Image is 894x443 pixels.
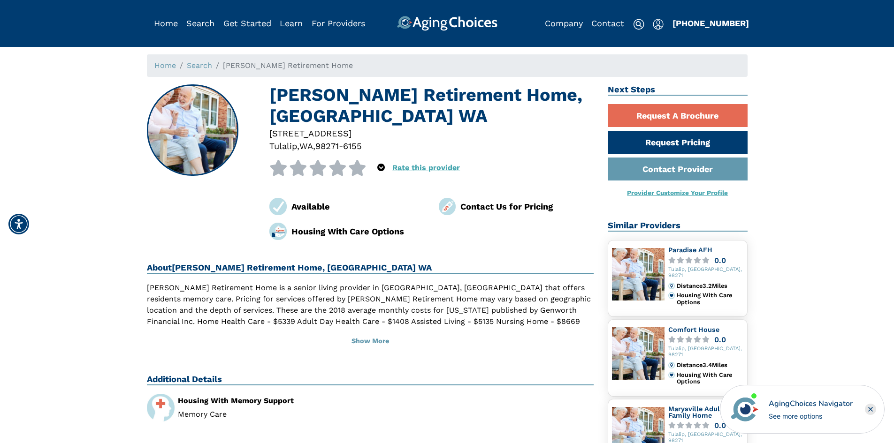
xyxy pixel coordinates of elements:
[668,362,675,368] img: distance.svg
[178,411,363,418] li: Memory Care
[186,16,214,31] div: Popover trigger
[633,19,644,30] img: search-icon.svg
[627,189,728,196] a: Provider Customize Your Profile
[312,18,365,28] a: For Providers
[668,405,723,419] a: Marysville Adult Family Home
[668,283,675,289] img: distance.svg
[608,220,748,232] h2: Similar Providers
[668,336,743,343] a: 0.0
[147,331,594,352] button: Show More
[677,362,743,368] div: Distance 3.4 Miles
[154,61,176,70] a: Home
[608,104,748,127] a: Request A Brochure
[291,200,425,213] div: Available
[291,225,425,238] div: Housing With Care Options
[269,127,594,140] div: [STREET_ADDRESS]
[677,372,743,385] div: Housing With Care Options
[147,263,594,274] h2: About [PERSON_NAME] Retirement Home, [GEOGRAPHIC_DATA] WA
[769,398,853,409] div: AgingChoices Navigator
[186,18,214,28] a: Search
[147,282,594,338] p: [PERSON_NAME] Retirement Home is a senior living provider in [GEOGRAPHIC_DATA], [GEOGRAPHIC_DATA]...
[668,422,743,429] a: 0.0
[653,16,664,31] div: Popover trigger
[668,292,675,299] img: primary.svg
[315,140,362,152] div: 98271-6155
[223,18,271,28] a: Get Started
[668,326,719,333] a: Comfort House
[280,18,303,28] a: Learn
[668,257,743,264] a: 0.0
[668,346,743,358] div: Tulalip, [GEOGRAPHIC_DATA], 98271
[608,84,748,96] h2: Next Steps
[313,141,315,151] span: ,
[297,141,299,151] span: ,
[223,61,353,70] span: [PERSON_NAME] Retirement Home
[608,131,748,154] a: Request Pricing
[668,372,675,378] img: primary.svg
[769,411,853,421] div: See more options
[377,160,385,176] div: Popover trigger
[545,18,583,28] a: Company
[299,141,313,151] span: WA
[677,283,743,289] div: Distance 3.2 Miles
[147,374,594,385] h2: Additional Details
[729,393,761,425] img: avatar
[714,336,726,343] div: 0.0
[8,214,29,234] div: Accessibility Menu
[672,18,749,28] a: [PHONE_NUMBER]
[668,246,712,254] a: Paradise AFH
[154,18,178,28] a: Home
[147,54,748,77] nav: breadcrumb
[608,158,748,180] a: Contact Provider
[653,19,664,30] img: user-icon.svg
[714,257,726,264] div: 0.0
[668,267,743,279] div: Tulalip, [GEOGRAPHIC_DATA], 98271
[147,85,237,175] img: Stan Jones Retirement Home, Tulalip WA
[187,61,212,70] a: Search
[460,200,594,213] div: Contact Us for Pricing
[397,16,497,31] img: AgingChoices
[269,141,297,151] span: Tulalip
[591,18,624,28] a: Contact
[178,397,363,405] div: Housing With Memory Support
[865,404,876,415] div: Close
[392,163,460,172] a: Rate this provider
[269,84,594,127] h1: [PERSON_NAME] Retirement Home, [GEOGRAPHIC_DATA] WA
[714,422,726,429] div: 0.0
[677,292,743,306] div: Housing With Care Options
